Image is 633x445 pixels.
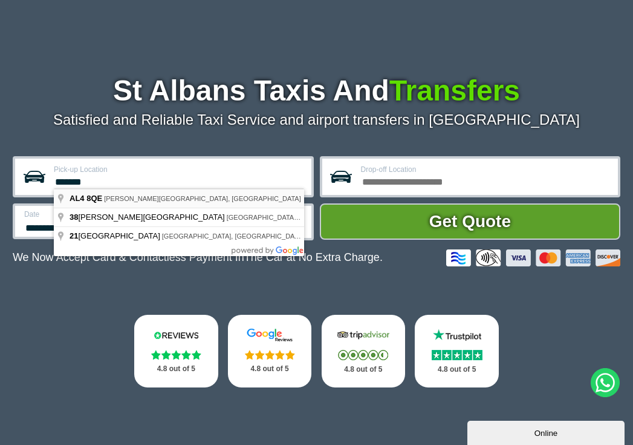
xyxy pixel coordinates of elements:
[428,362,485,377] p: 4.8 out of 5
[70,213,78,222] span: 38
[104,195,301,202] span: [PERSON_NAME][GEOGRAPHIC_DATA], [GEOGRAPHIC_DATA]
[338,350,388,360] img: Stars
[13,76,620,105] h1: St Albans Taxis And
[148,328,205,343] img: Reviews.io
[446,249,620,266] img: Credit And Debit Cards
[227,214,369,221] span: [GEOGRAPHIC_DATA], [GEOGRAPHIC_DATA]
[389,74,520,107] span: Transfers
[241,361,299,377] p: 4.8 out of 5
[70,231,78,240] span: 21
[428,328,485,343] img: Trustpilot
[134,315,218,387] a: Reviews.io Stars 4.8 out of 5
[320,203,620,240] button: Get Quote
[13,251,383,264] p: We Now Accept Card & Contactless Payment In
[415,315,499,387] a: Trustpilot Stars 4.8 out of 5
[151,350,201,360] img: Stars
[241,328,299,343] img: Google
[322,315,406,387] a: Tripadvisor Stars 4.8 out of 5
[228,315,312,387] a: Google Stars 4.8 out of 5
[148,361,205,377] p: 4.8 out of 5
[70,213,227,222] span: [PERSON_NAME][GEOGRAPHIC_DATA]
[70,194,102,203] span: AL4 8QE
[467,418,627,445] iframe: chat widget
[432,350,482,360] img: Stars
[335,328,392,343] img: Tripadvisor
[24,211,151,218] label: Date
[70,231,162,240] span: [GEOGRAPHIC_DATA]
[244,251,383,263] span: The Car at No Extra Charge.
[245,350,295,360] img: Stars
[361,166,611,173] label: Drop-off Location
[162,232,304,240] span: [GEOGRAPHIC_DATA], [GEOGRAPHIC_DATA]
[13,111,620,128] p: Satisfied and Reliable Taxi Service and airport transfers in [GEOGRAPHIC_DATA]
[54,166,304,173] label: Pick-up Location
[335,362,392,377] p: 4.8 out of 5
